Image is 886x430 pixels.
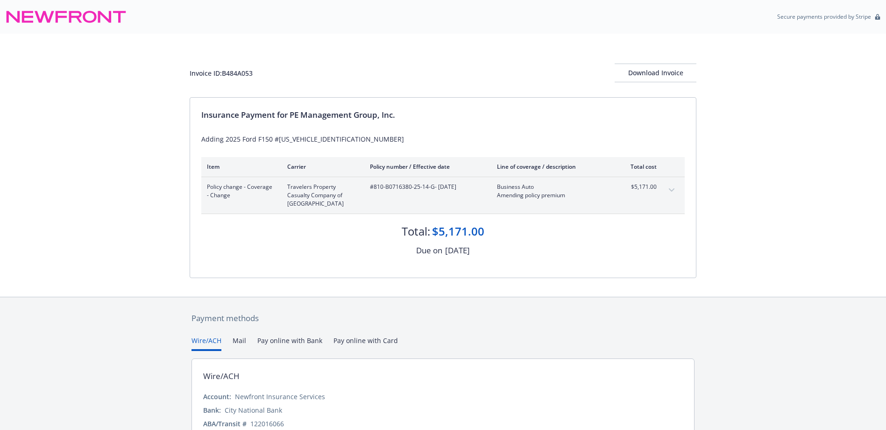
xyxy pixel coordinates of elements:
[203,405,221,415] div: Bank:
[497,183,607,200] span: Business AutoAmending policy premium
[203,419,247,429] div: ABA/Transit #
[664,183,679,198] button: expand content
[432,223,484,239] div: $5,171.00
[622,183,657,191] span: $5,171.00
[190,68,253,78] div: Invoice ID: B484A053
[497,183,607,191] span: Business Auto
[203,370,240,382] div: Wire/ACH
[497,163,607,171] div: Line of coverage / description
[402,223,430,239] div: Total:
[287,183,355,208] span: Travelers Property Casualty Company of [GEOGRAPHIC_DATA]
[201,109,685,121] div: Insurance Payment for PE Management Group, Inc.
[233,336,246,351] button: Mail
[416,244,442,257] div: Due on
[201,177,685,214] div: Policy change - Coverage - ChangeTravelers Property Casualty Company of [GEOGRAPHIC_DATA]#810-B07...
[497,191,607,200] span: Amending policy premium
[203,392,231,401] div: Account:
[207,163,272,171] div: Item
[333,336,398,351] button: Pay online with Card
[287,163,355,171] div: Carrier
[445,244,470,257] div: [DATE]
[777,13,871,21] p: Secure payments provided by Stripe
[622,163,657,171] div: Total cost
[615,64,696,82] button: Download Invoice
[370,183,482,191] span: #810-B0716380-25-14-G - [DATE]
[250,419,284,429] div: 122016066
[201,134,685,144] div: Adding 2025 Ford F150 #[US_VEHICLE_IDENTIFICATION_NUMBER]
[191,336,221,351] button: Wire/ACH
[207,183,272,200] span: Policy change - Coverage - Change
[235,392,325,401] div: Newfront Insurance Services
[370,163,482,171] div: Policy number / Effective date
[191,312,695,324] div: Payment methods
[257,336,322,351] button: Pay online with Bank
[225,405,282,415] div: City National Bank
